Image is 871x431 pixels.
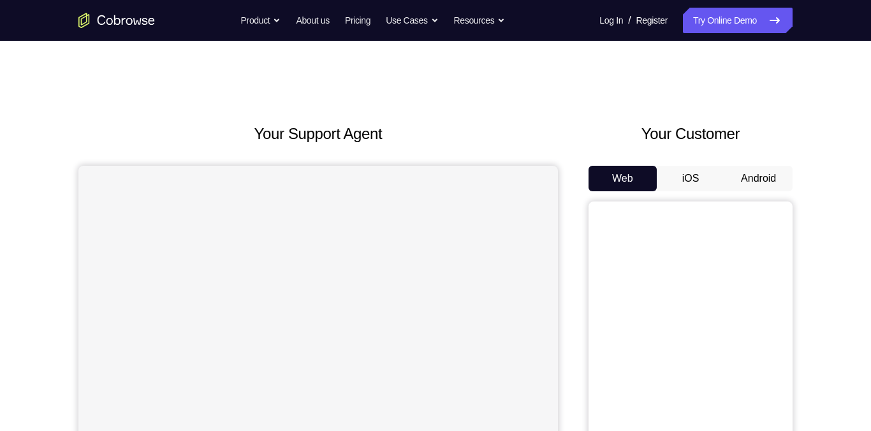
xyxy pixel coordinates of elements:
[657,166,725,191] button: iOS
[683,8,793,33] a: Try Online Demo
[628,13,631,28] span: /
[589,166,657,191] button: Web
[589,122,793,145] h2: Your Customer
[599,8,623,33] a: Log In
[345,8,370,33] a: Pricing
[454,8,506,33] button: Resources
[636,8,668,33] a: Register
[724,166,793,191] button: Android
[78,122,558,145] h2: Your Support Agent
[386,8,438,33] button: Use Cases
[78,13,155,28] a: Go to the home page
[296,8,329,33] a: About us
[241,8,281,33] button: Product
